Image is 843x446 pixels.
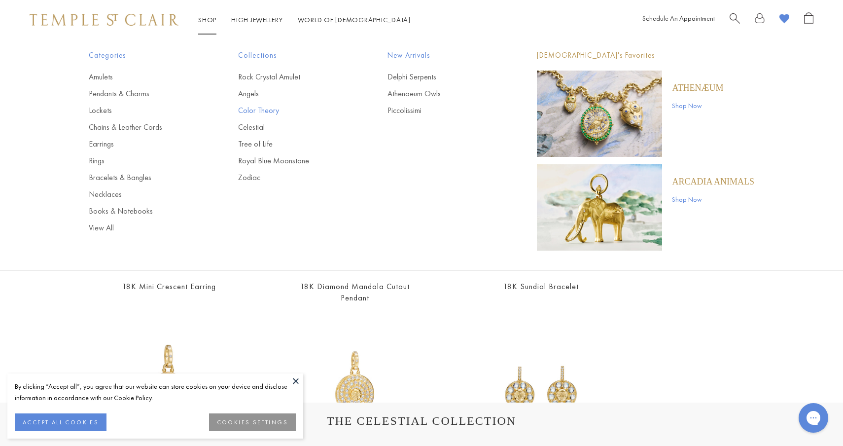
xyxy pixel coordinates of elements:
a: Necklaces [89,189,199,200]
a: Color Theory [238,105,348,116]
a: Shop Now [672,100,723,111]
a: Pendants & Charms [89,88,199,99]
a: 18K Diamond Mandala Cutout Pendant [300,281,410,303]
a: Open Shopping Bag [804,12,813,28]
a: Rock Crystal Amulet [238,72,348,82]
a: Athenæum [672,82,723,93]
span: Collections [238,49,348,62]
iframe: Gorgias live chat messenger [794,400,833,436]
button: ACCEPT ALL COOKIES [15,413,106,431]
nav: Main navigation [198,14,411,26]
a: Delphi Serpents [387,72,497,82]
a: ShopShop [198,15,216,24]
h1: THE CELESTIAL COLLECTION [39,414,804,428]
img: Temple St. Clair [30,14,178,26]
a: 18K Mini Crescent Earring [122,281,216,292]
a: Athenaeum Owls [387,88,497,99]
a: Celestial [238,122,348,133]
div: By clicking “Accept all”, you agree that our website can store cookies on your device and disclos... [15,381,296,404]
a: Search [730,12,740,28]
span: Categories [89,49,199,62]
a: Angels [238,88,348,99]
a: Amulets [89,72,199,82]
a: Chains & Leather Cords [89,122,199,133]
a: 18K Sundial Bracelet [503,281,579,292]
a: Rings [89,155,199,166]
a: Books & Notebooks [89,206,199,217]
a: Lockets [89,105,199,116]
a: Zodiac [238,172,348,183]
a: Shop Now [672,194,754,205]
p: [DEMOGRAPHIC_DATA]'s Favorites [537,49,754,62]
a: Earrings [89,139,199,149]
a: Royal Blue Moonstone [238,155,348,166]
a: Bracelets & Bangles [89,172,199,183]
a: High JewelleryHigh Jewellery [231,15,283,24]
a: World of [DEMOGRAPHIC_DATA]World of [DEMOGRAPHIC_DATA] [298,15,411,24]
a: View All [89,223,199,233]
a: Tree of Life [238,139,348,149]
span: New Arrivals [387,49,497,62]
a: ARCADIA ANIMALS [672,176,754,187]
a: Schedule An Appointment [642,14,715,23]
a: Piccolissimi [387,105,497,116]
a: View Wishlist [779,12,789,28]
button: COOKIES SETTINGS [209,413,296,431]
